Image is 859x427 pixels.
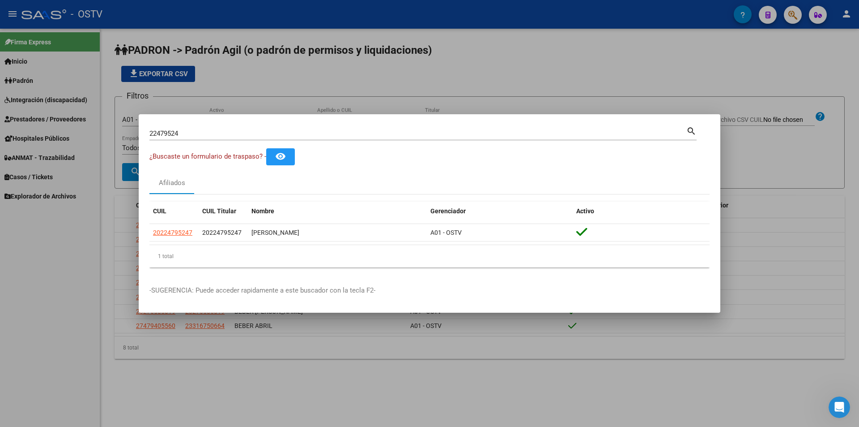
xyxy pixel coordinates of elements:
[149,245,710,267] div: 1 total
[430,207,466,215] span: Gerenciador
[199,202,248,221] datatable-header-cell: CUIL Titular
[202,229,242,236] span: 20224795247
[149,202,199,221] datatable-header-cell: CUIL
[202,207,236,215] span: CUIL Titular
[430,229,462,236] span: A01 - OSTV
[149,152,266,160] span: ¿Buscaste un formulario de traspaso? -
[149,285,710,296] p: -SUGERENCIA: Puede acceder rapidamente a este buscador con la tecla F2-
[275,151,286,162] mat-icon: remove_red_eye
[573,202,710,221] datatable-header-cell: Activo
[159,178,185,188] div: Afiliados
[251,228,423,238] div: [PERSON_NAME]
[153,207,166,215] span: CUIL
[576,207,594,215] span: Activo
[427,202,573,221] datatable-header-cell: Gerenciador
[248,202,427,221] datatable-header-cell: Nombre
[153,229,192,236] span: 20224795247
[829,397,850,418] iframe: Intercom live chat
[686,125,697,136] mat-icon: search
[251,207,274,215] span: Nombre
